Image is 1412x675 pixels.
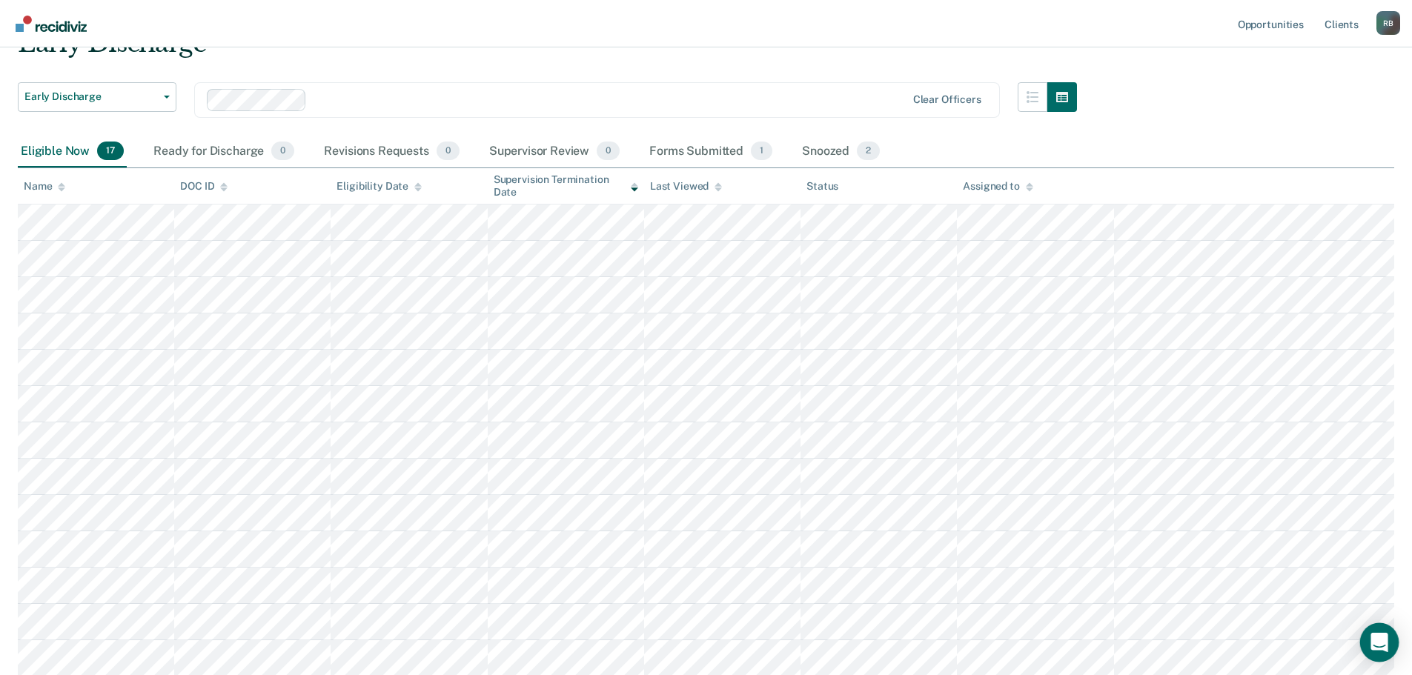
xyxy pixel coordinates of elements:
[271,142,294,161] span: 0
[1376,11,1400,35] div: R B
[321,136,462,168] div: Revisions Requests0
[799,136,883,168] div: Snoozed2
[806,180,838,193] div: Status
[18,82,176,112] button: Early Discharge
[18,136,127,168] div: Eligible Now17
[337,180,422,193] div: Eligibility Date
[963,180,1033,193] div: Assigned to
[24,180,65,193] div: Name
[437,142,460,161] span: 0
[16,16,87,32] img: Recidiviz
[751,142,772,161] span: 1
[24,90,158,103] span: Early Discharge
[857,142,880,161] span: 2
[486,136,623,168] div: Supervisor Review0
[18,28,1077,70] div: Early Discharge
[150,136,297,168] div: Ready for Discharge0
[1376,11,1400,35] button: Profile dropdown button
[1360,623,1399,662] div: Open Intercom Messenger
[180,180,228,193] div: DOC ID
[494,173,638,199] div: Supervision Termination Date
[650,180,722,193] div: Last Viewed
[913,93,981,106] div: Clear officers
[597,142,620,161] span: 0
[97,142,124,161] span: 17
[646,136,775,168] div: Forms Submitted1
